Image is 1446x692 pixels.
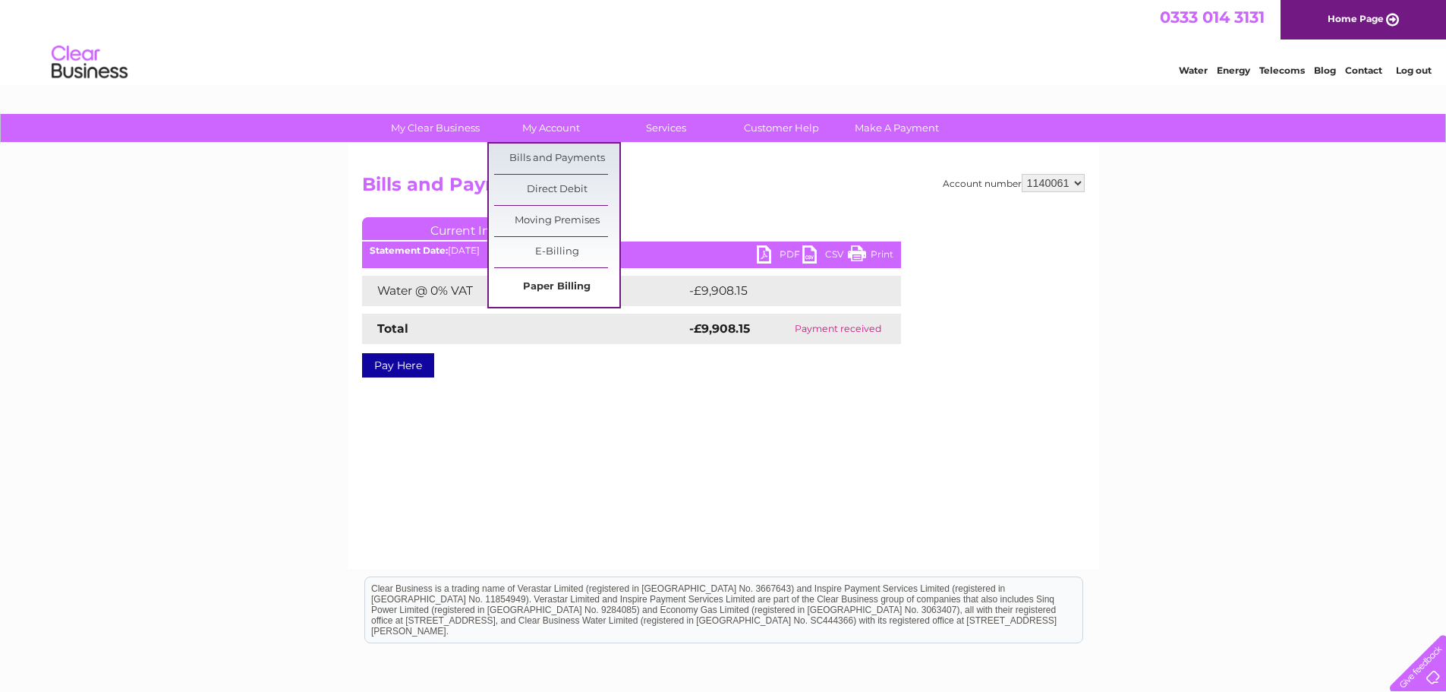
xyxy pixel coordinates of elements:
[365,8,1082,74] div: Clear Business is a trading name of Verastar Limited (registered in [GEOGRAPHIC_DATA] No. 3667643...
[848,245,893,267] a: Print
[362,353,434,378] a: Pay Here
[1345,65,1382,76] a: Contact
[685,276,879,306] td: -£9,908.15
[802,245,848,267] a: CSV
[1396,65,1432,76] a: Log out
[362,174,1085,203] h2: Bills and Payments
[1314,65,1336,76] a: Blog
[1259,65,1305,76] a: Telecoms
[494,272,619,302] a: Paper Billing
[362,245,901,256] div: [DATE]
[494,175,619,205] a: Direct Debit
[1160,8,1265,27] a: 0333 014 3131
[943,174,1085,192] div: Account number
[362,276,685,306] td: Water @ 0% VAT
[494,206,619,236] a: Moving Premises
[1217,65,1250,76] a: Energy
[834,114,959,142] a: Make A Payment
[719,114,844,142] a: Customer Help
[1179,65,1208,76] a: Water
[603,114,729,142] a: Services
[757,245,802,267] a: PDF
[488,114,613,142] a: My Account
[494,144,619,174] a: Bills and Payments
[776,314,901,344] td: Payment received
[377,321,408,336] strong: Total
[494,237,619,267] a: E-Billing
[51,39,128,86] img: logo.png
[362,217,590,240] a: Current Invoice
[373,114,498,142] a: My Clear Business
[370,245,448,256] b: Statement Date:
[689,321,750,336] strong: -£9,908.15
